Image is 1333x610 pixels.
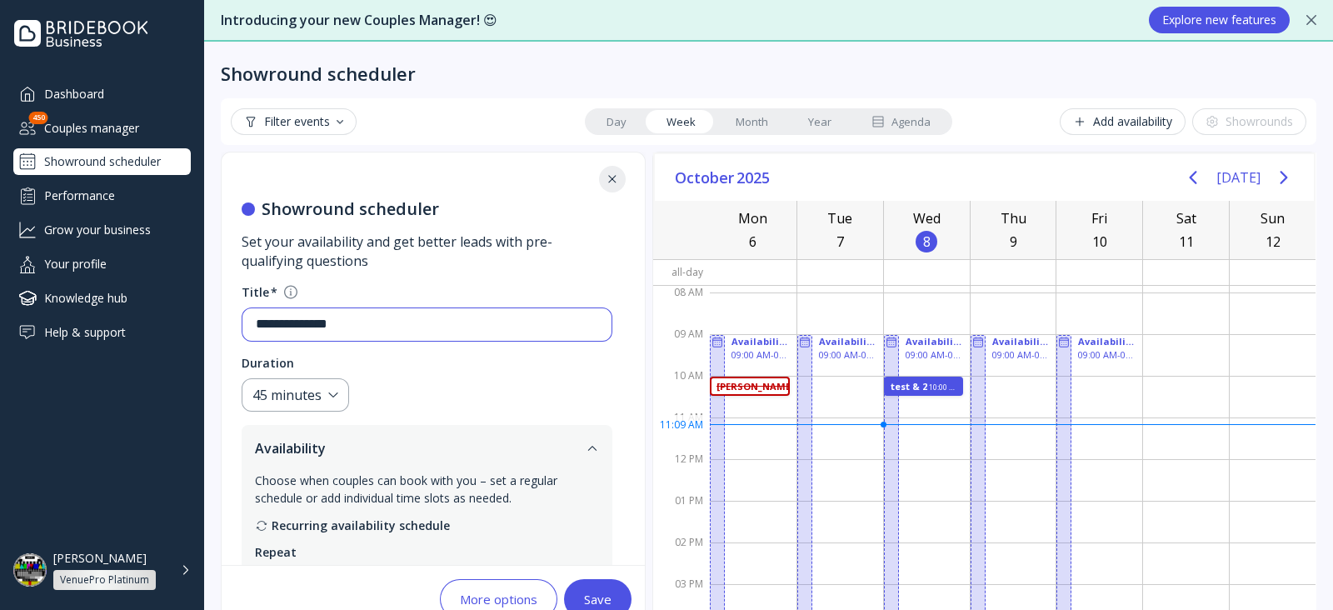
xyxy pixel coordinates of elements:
[871,114,931,130] div: Agenda
[1216,162,1261,192] button: [DATE]
[653,282,710,324] div: 08 AM
[929,382,956,393] div: 10:00 AM - 10:30 AM
[675,165,736,190] span: October
[1230,207,1316,230] div: Sun
[1176,231,1197,252] div: 11
[1176,161,1210,194] button: Previous page
[1149,7,1290,33] button: Explore new features
[242,425,612,472] button: Availability
[797,207,883,230] div: Tue
[231,108,357,135] button: Filter events
[742,231,764,252] div: 6
[13,182,191,209] a: Performance
[1162,13,1276,27] div: Explore new features
[13,250,191,277] a: Your profile
[255,517,599,534] div: Recurring availability schedule
[1206,115,1293,128] div: Showrounds
[653,366,710,407] div: 10 AM
[1073,115,1172,128] div: Add availability
[1089,231,1111,252] div: 10
[60,573,149,587] div: VenuePro Platinum
[1250,530,1333,610] iframe: Chat Widget
[460,592,537,606] div: More options
[653,260,710,284] div: All-day
[13,216,191,243] a: Grow your business
[587,110,647,133] a: Day
[891,380,927,393] div: test & 2
[221,62,416,85] div: Showround scheduler
[13,114,191,142] a: Couples manager450
[653,491,710,532] div: 01 PM
[716,110,788,133] a: Month
[1056,207,1142,230] div: Fri
[244,115,343,128] div: Filter events
[13,80,191,107] a: Dashboard
[884,376,963,397] div: test & 2, 10:00 AM - 10:30 AM
[829,231,851,252] div: 7
[916,231,937,252] div: 8
[29,112,48,124] div: 450
[13,284,191,312] a: Knowledge hub
[242,199,612,219] h5: Showround scheduler
[884,207,970,230] div: Wed
[252,386,322,405] div: 45 minutes
[788,110,851,133] a: Year
[13,318,191,346] a: Help & support
[653,407,710,449] div: 11 AM
[736,165,772,190] span: 2025
[13,553,47,587] img: dpr=2,fit=cover,g=face,w=48,h=48
[710,376,790,397] div: joe & juicy, 10:00 AM - 10:30 AM
[1267,161,1301,194] button: Next page
[653,449,710,491] div: 12 PM
[13,148,191,175] a: Showround scheduler
[716,380,829,393] div: [PERSON_NAME] & juicy
[255,472,599,507] div: Choose when couples can book with you – set a regular schedule or add individual time slots as ne...
[1262,231,1284,252] div: 12
[668,165,779,190] button: October2025
[653,324,710,366] div: 09 AM
[13,114,191,142] div: Couples manager
[255,544,297,561] div: Repeat
[242,232,612,271] div: Set your availability and get better leads with pre-qualifying questions
[53,551,147,566] div: [PERSON_NAME]
[1192,108,1306,135] button: Showrounds
[242,355,294,372] div: Duration
[1002,231,1024,252] div: 9
[710,207,796,230] div: Mon
[647,110,716,133] a: Week
[242,284,269,301] div: Title
[221,11,1132,30] div: Introducing your new Couples Manager! 😍
[1143,207,1229,230] div: Sat
[584,592,612,606] div: Save
[1060,108,1186,135] button: Add availability
[653,532,710,574] div: 02 PM
[971,207,1056,230] div: Thu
